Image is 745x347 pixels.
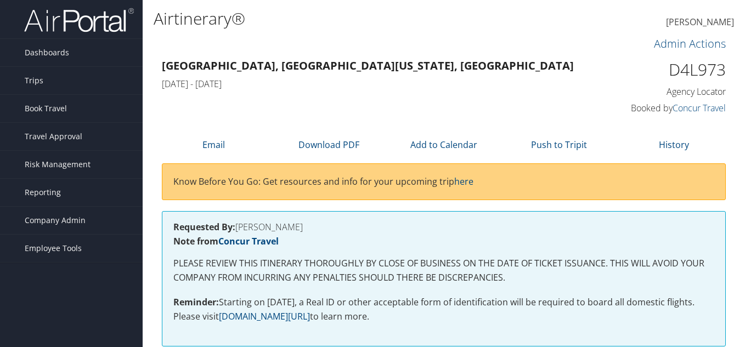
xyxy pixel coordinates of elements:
h1: Airtinerary® [154,7,540,30]
span: Risk Management [25,151,91,178]
strong: Note from [173,235,279,247]
strong: Reminder: [173,296,219,308]
a: Add to Calendar [410,139,477,151]
a: History [659,139,689,151]
h4: Booked by [597,102,726,114]
span: Reporting [25,179,61,206]
h1: D4L973 [597,58,726,81]
a: Admin Actions [654,36,726,51]
span: Book Travel [25,95,67,122]
a: Concur Travel [218,235,279,247]
a: Email [202,139,225,151]
a: Push to Tripit [531,139,587,151]
span: Dashboards [25,39,69,66]
a: Download PDF [298,139,359,151]
strong: [GEOGRAPHIC_DATA], [GEOGRAPHIC_DATA] [US_STATE], [GEOGRAPHIC_DATA] [162,58,574,73]
span: Travel Approval [25,123,82,150]
span: Employee Tools [25,235,82,262]
h4: [DATE] - [DATE] [162,78,581,90]
a: [DOMAIN_NAME][URL] [219,310,310,322]
a: [PERSON_NAME] [666,5,734,39]
a: here [454,175,473,187]
span: Company Admin [25,207,86,234]
h4: Agency Locator [597,86,726,98]
span: [PERSON_NAME] [666,16,734,28]
span: Trips [25,67,43,94]
p: Know Before You Go: Get resources and info for your upcoming trip [173,175,714,189]
a: Concur Travel [673,102,726,114]
strong: Requested By: [173,221,235,233]
h4: [PERSON_NAME] [173,223,714,231]
p: PLEASE REVIEW THIS ITINERARY THOROUGHLY BY CLOSE OF BUSINESS ON THE DATE OF TICKET ISSUANCE. THIS... [173,257,714,285]
p: Starting on [DATE], a Real ID or other acceptable form of identification will be required to boar... [173,295,714,323]
img: airportal-logo.png [24,7,134,33]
